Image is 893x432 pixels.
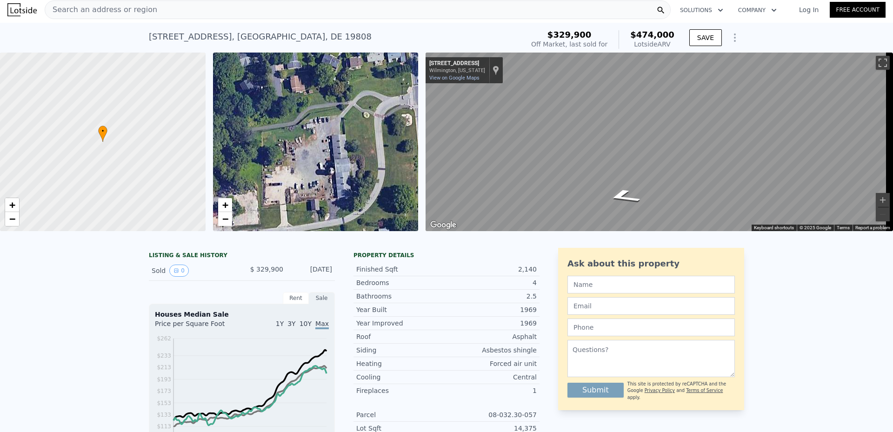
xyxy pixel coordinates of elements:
button: Toggle fullscreen view [876,56,890,70]
div: Forced air unit [446,359,537,368]
div: 1 [446,386,537,395]
a: Zoom in [5,198,19,212]
div: Bedrooms [356,278,446,287]
a: Show location on map [493,65,499,75]
tspan: $233 [157,352,171,359]
span: Search an address or region [45,4,157,15]
a: Privacy Policy [645,388,675,393]
button: Zoom in [876,193,890,207]
span: $ 329,900 [250,266,283,273]
div: 1969 [446,319,537,328]
tspan: $113 [157,423,171,430]
div: Fireplaces [356,386,446,395]
span: 3Y [287,320,295,327]
a: Log In [788,5,830,14]
div: 4 [446,278,537,287]
div: Lotside ARV [630,40,674,49]
div: Houses Median Sale [155,310,329,319]
div: Ask about this property [567,257,735,270]
a: Zoom in [218,198,232,212]
a: Terms of Service [686,388,723,393]
div: Sold [152,265,234,277]
button: Keyboard shortcuts [754,225,794,231]
span: $474,000 [630,30,674,40]
span: $329,900 [547,30,592,40]
img: Lotside [7,3,37,16]
tspan: $173 [157,388,171,394]
div: Off Market, last sold for [531,40,607,49]
div: Bathrooms [356,292,446,301]
div: 1969 [446,305,537,314]
span: + [9,199,15,211]
a: Open this area in Google Maps (opens a new window) [428,219,459,231]
div: Wilmington, [US_STATE] [429,67,485,73]
div: Property details [353,252,540,259]
span: − [9,213,15,225]
input: Email [567,297,735,315]
div: Cooling [356,372,446,382]
div: Roof [356,332,446,341]
div: Finished Sqft [356,265,446,274]
div: Price per Square Foot [155,319,242,334]
div: Street View [426,53,893,231]
div: Year Built [356,305,446,314]
div: Central [446,372,537,382]
span: © 2025 Google [800,225,831,230]
div: This site is protected by reCAPTCHA and the Google and apply. [627,381,735,401]
span: + [222,199,228,211]
tspan: $213 [157,364,171,371]
button: Zoom out [876,207,890,221]
tspan: $262 [157,335,171,342]
div: [STREET_ADDRESS] [429,60,485,67]
div: 2,140 [446,265,537,274]
a: Free Account [830,2,886,18]
span: • [98,127,107,135]
div: • [98,126,107,142]
button: Show Options [726,28,744,47]
a: Zoom out [5,212,19,226]
div: Asphalt [446,332,537,341]
button: Company [731,2,784,19]
div: Rent [283,292,309,304]
a: Report a problem [855,225,890,230]
tspan: $133 [157,412,171,418]
div: 08-032.30-057 [446,410,537,419]
button: View historical data [169,265,189,277]
button: Submit [567,383,624,398]
a: Zoom out [218,212,232,226]
button: SAVE [689,29,722,46]
div: Sale [309,292,335,304]
input: Name [567,276,735,293]
input: Phone [567,319,735,336]
div: 2.5 [446,292,537,301]
div: LISTING & SALE HISTORY [149,252,335,261]
img: Google [428,219,459,231]
tspan: $153 [157,400,171,406]
div: Asbestos shingle [446,346,537,355]
path: Go Southwest, Arundel Dr [593,186,654,207]
button: Solutions [673,2,731,19]
div: Year Improved [356,319,446,328]
div: Map [426,53,893,231]
span: − [222,213,228,225]
div: Siding [356,346,446,355]
span: 10Y [300,320,312,327]
span: 1Y [276,320,284,327]
div: [DATE] [291,265,332,277]
a: View on Google Maps [429,75,480,81]
tspan: $193 [157,376,171,383]
a: Terms (opens in new tab) [837,225,850,230]
div: Parcel [356,410,446,419]
span: Max [315,320,329,329]
div: Heating [356,359,446,368]
div: [STREET_ADDRESS] , [GEOGRAPHIC_DATA] , DE 19808 [149,30,372,43]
